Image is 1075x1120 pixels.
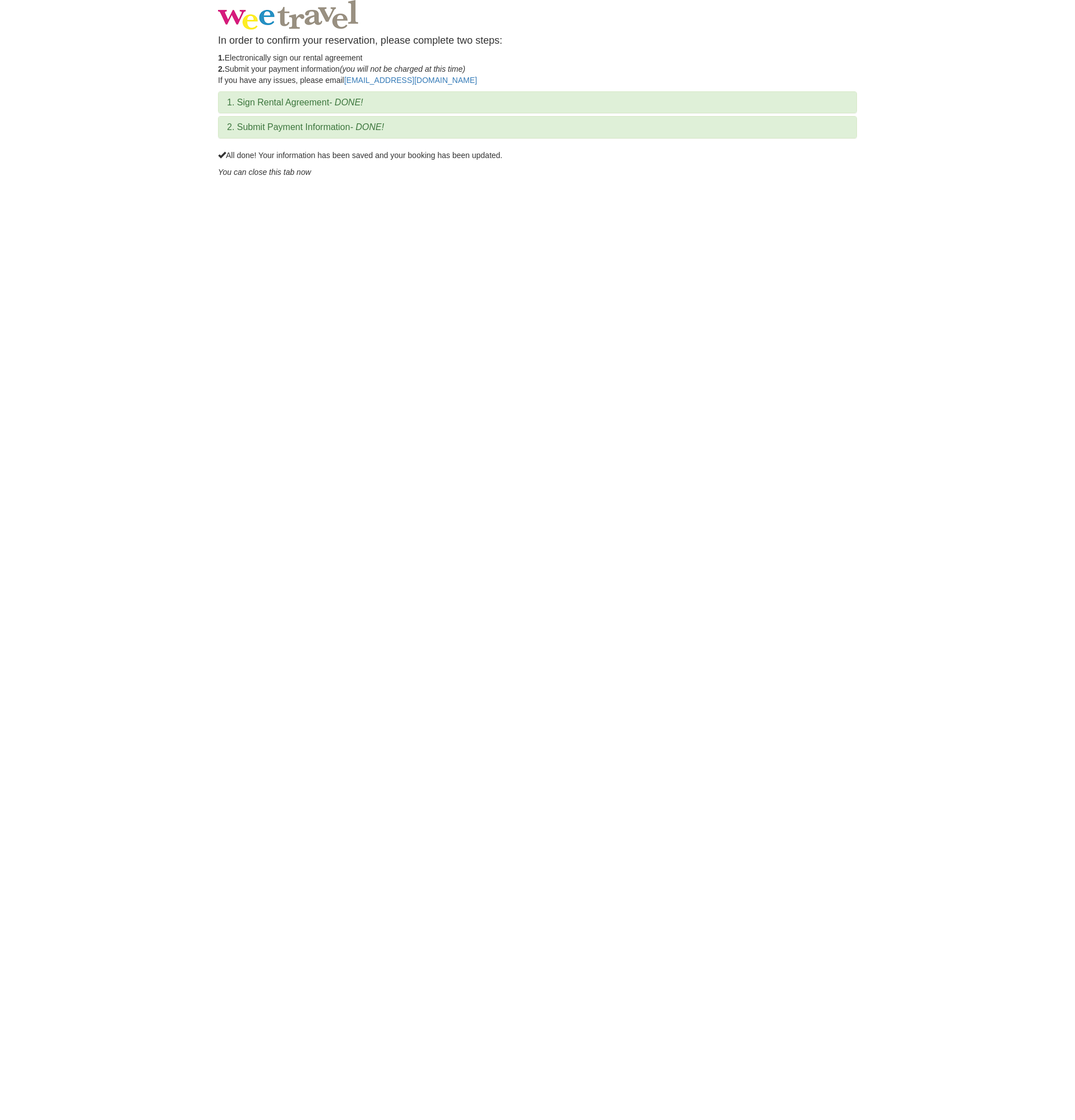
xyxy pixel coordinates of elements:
a: [EMAIL_ADDRESS][DOMAIN_NAME] [344,76,477,85]
strong: 2. [218,64,225,73]
h3: 1. Sign Rental Agreement [227,98,848,108]
h4: In order to confirm your reservation, please complete two steps: [218,35,857,47]
em: - DONE! [329,98,363,107]
p: All done! Your information has been saved and your booking has been updated. [218,150,857,161]
strong: 1. [218,53,225,62]
em: - DONE! [350,122,384,132]
em: You can close this tab now [218,168,311,177]
p: Electronically sign our rental agreement Submit your payment information If you have any issues, ... [218,52,857,86]
h3: 2. Submit Payment Information [227,122,848,132]
em: (you will not be charged at this time) [340,64,465,73]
